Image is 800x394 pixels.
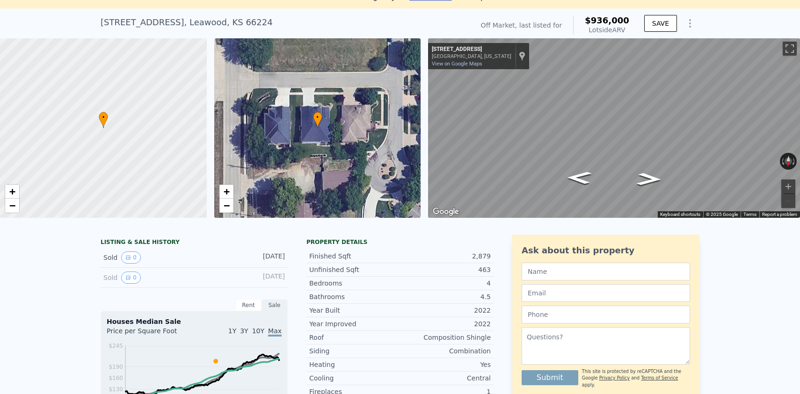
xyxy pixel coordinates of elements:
[783,42,797,56] button: Toggle fullscreen view
[309,279,400,288] div: Bedrooms
[109,343,123,349] tspan: $245
[599,375,630,380] a: Privacy Policy
[268,327,282,337] span: Max
[5,199,19,213] a: Zoom out
[219,185,233,199] a: Zoom in
[784,153,792,170] button: Reset the view
[432,46,511,53] div: [STREET_ADDRESS]
[309,373,400,383] div: Cooling
[522,306,690,323] input: Phone
[522,370,578,385] button: Submit
[681,14,699,33] button: Show Options
[743,212,756,217] a: Terms (opens in new tab)
[432,53,511,59] div: [GEOGRAPHIC_DATA], [US_STATE]
[400,265,491,274] div: 463
[522,263,690,280] input: Name
[101,16,273,29] div: [STREET_ADDRESS] , Leawood , KS 66224
[781,179,795,193] button: Zoom in
[400,333,491,342] div: Composition Shingle
[240,327,248,335] span: 3Y
[400,373,491,383] div: Central
[103,251,187,264] div: Sold
[313,112,322,128] div: •
[243,272,285,284] div: [DATE]
[780,153,785,170] button: Rotate counterclockwise
[522,244,690,257] div: Ask about this property
[99,113,108,122] span: •
[228,327,236,335] span: 1Y
[306,238,494,246] div: Property details
[219,199,233,213] a: Zoom out
[9,186,15,197] span: +
[481,21,562,30] div: Off Market, last listed for
[121,251,141,264] button: View historical data
[309,360,400,369] div: Heating
[252,327,264,335] span: 10Y
[400,251,491,261] div: 2,879
[585,15,629,25] span: $936,000
[556,168,602,187] path: Go East, W 154th St
[107,317,282,326] div: Houses Median Sale
[309,265,400,274] div: Unfinished Sqft
[626,170,672,189] path: Go West, W 154th St
[706,212,738,217] span: © 2025 Google
[107,326,194,341] div: Price per Square Foot
[309,251,400,261] div: Finished Sqft
[428,38,800,218] div: Map
[109,364,123,370] tspan: $190
[223,200,229,211] span: −
[428,38,800,218] div: Street View
[582,368,690,388] div: This site is protected by reCAPTCHA and the Google and apply.
[781,194,795,208] button: Zoom out
[660,211,700,218] button: Keyboard shortcuts
[99,112,108,128] div: •
[762,212,797,217] a: Report a problem
[9,200,15,211] span: −
[309,333,400,342] div: Roof
[109,386,123,393] tspan: $130
[792,153,797,170] button: Rotate clockwise
[519,51,525,61] a: Show location on map
[400,292,491,301] div: 4.5
[309,306,400,315] div: Year Built
[400,360,491,369] div: Yes
[223,186,229,197] span: +
[309,319,400,329] div: Year Improved
[641,375,678,380] a: Terms of Service
[585,25,629,35] div: Lotside ARV
[644,15,677,32] button: SAVE
[243,251,285,264] div: [DATE]
[103,272,187,284] div: Sold
[309,292,400,301] div: Bathrooms
[101,238,288,248] div: LISTING & SALE HISTORY
[313,113,322,122] span: •
[432,61,482,67] a: View on Google Maps
[430,206,461,218] a: Open this area in Google Maps (opens a new window)
[522,284,690,302] input: Email
[400,279,491,288] div: 4
[109,375,123,381] tspan: $160
[400,319,491,329] div: 2022
[430,206,461,218] img: Google
[235,299,262,311] div: Rent
[309,346,400,356] div: Siding
[262,299,288,311] div: Sale
[400,346,491,356] div: Combination
[5,185,19,199] a: Zoom in
[400,306,491,315] div: 2022
[121,272,141,284] button: View historical data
